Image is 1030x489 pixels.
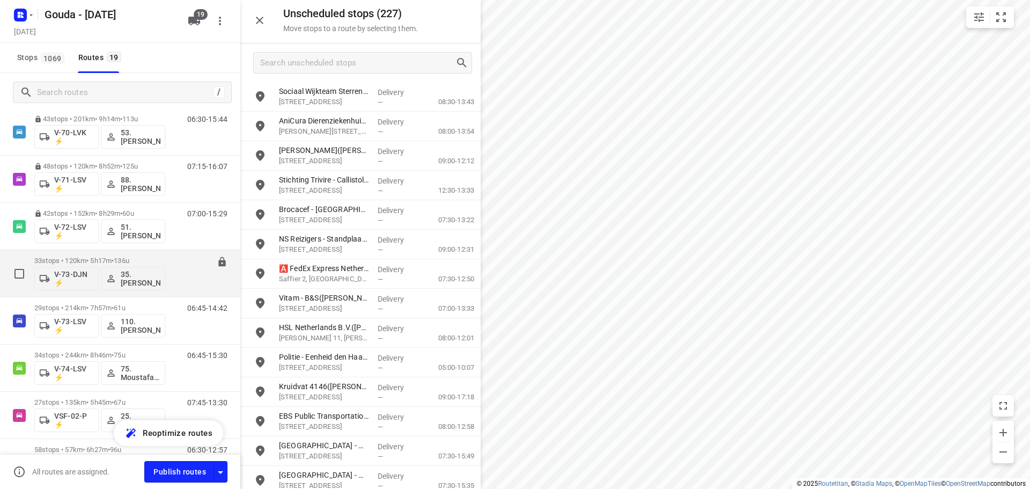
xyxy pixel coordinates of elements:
p: Huygens College - Middenweg(Jos Muller) [279,470,369,480]
button: 53.[PERSON_NAME] [101,125,165,149]
p: V-73-DJN ⚡ [54,270,94,287]
span: 1069 [41,53,64,63]
p: 07:00-13:33 [421,303,474,314]
p: 07:30-13:22 [421,215,474,225]
span: • [120,115,122,123]
span: 113u [122,115,138,123]
p: All routes are assigned. [32,468,109,476]
p: 09:00-17:18 [421,392,474,403]
span: Select [9,263,30,284]
p: Delivery [378,353,417,363]
p: EBS Public Transportation - Locatie Purmerend(Beau Heeremans & Emile Ratelband) [279,411,369,421]
p: Vitam - B&S(Celine Treffers) [279,293,369,303]
p: Delivery [378,176,417,186]
button: V-72-LSV ⚡ [34,220,99,243]
p: Jan Valsterweg 96, Dordrecht [279,126,369,137]
span: 125u [122,162,138,170]
p: Delivery [378,471,417,481]
span: • [112,351,114,359]
p: Callistolaan 2, Dordrecht [279,97,369,107]
span: — [378,305,383,313]
p: 06:45-15:30 [187,351,227,360]
p: 42 stops • 152km • 8h29m [34,209,165,217]
p: Stichting Trivire - Callistolaan 2 - Donderdag(Rosi Marletta) [279,174,369,185]
button: V-73-LSV ⚡ [34,314,99,338]
p: Windmolen 2, Heerhugowaard [279,451,369,462]
span: • [120,209,122,217]
p: Rijksstraatweg 7, Dordrecht [279,303,369,314]
span: 60u [122,209,134,217]
p: 07:30-12:50 [421,274,474,284]
p: 06:45-14:42 [187,304,227,312]
p: Move stops to a route by selecting them. [283,24,418,33]
p: Delivery [378,116,417,127]
p: Delivery [378,146,417,157]
p: Delivery [378,441,417,452]
p: 33 stops • 120km • 5h17m [34,257,165,265]
div: Driver app settings [214,465,227,478]
p: 43 stops • 201km • 9h14m [34,115,165,123]
div: Search [455,56,472,69]
p: De Veldoven 11, Hendrik-ido-ambacht [279,333,369,344]
p: 08:30-13:43 [421,97,474,107]
p: 58 stops • 57km • 6h27m [34,446,165,454]
button: V-70-LVK ⚡ [34,125,99,149]
p: 88. [PERSON_NAME] [121,176,160,193]
p: 08:00-13:54 [421,126,474,137]
p: 07:45-13:30 [187,398,227,407]
p: Kruidvat 4146(A.S. Watson - Actie Kruidvat) [279,381,369,392]
div: small contained button group [966,6,1014,28]
button: 35. [PERSON_NAME] [101,267,165,290]
button: 110.[PERSON_NAME] [101,314,165,338]
p: 110.[PERSON_NAME] [121,317,160,334]
p: 53.[PERSON_NAME] [121,128,160,145]
p: Delivery [378,205,417,216]
p: 29 stops • 214km • 7h57m [34,304,165,312]
span: 96u [110,446,121,454]
p: 06:30-15:44 [187,115,227,123]
button: More [209,10,231,32]
p: GZA Zwijndrecht(Gerard Eijkelenkamp) [279,145,369,156]
p: Brocacef - Dordrecht(Peter Smit) [279,204,369,215]
button: Fit zoom [990,6,1012,28]
p: 🅰️ FedEx Express Netherlands - Locatie RTMT8(Hans Voorend) [279,263,369,274]
p: V-72-LSV ⚡ [54,223,94,240]
p: AniCura Dierenziekenhuis Drechtstreek B.V.(Marianne Cohn) [279,115,369,126]
p: V-74-LSV ⚡ [54,364,94,382]
button: Close [249,10,270,31]
button: 51.[PERSON_NAME] [101,220,165,243]
p: 07:00-15:29 [187,209,227,218]
p: 06:30-12:57 [187,446,227,454]
p: Röntgenstraat 1, Dordrecht [279,215,369,225]
span: — [378,128,383,136]
a: Stadia Maps [856,480,892,487]
p: 12:30-13:33 [421,185,474,196]
input: Search routes [37,84,213,101]
p: Politie - Eenheid den Haag - District G - Team Waddinxveen-Zuidplas(Ilze Buitendijk) [279,352,369,362]
button: Map settings [968,6,990,28]
span: — [378,275,383,283]
p: 48 stops • 120km • 8h52m [34,162,165,170]
p: 35. [PERSON_NAME] [121,270,160,287]
p: V-73-LSV ⚡ [54,317,94,334]
p: VSF-02-P ⚡ [54,412,94,429]
span: Publish routes [153,465,206,479]
li: © 2025 , © , © © contributors [797,480,1026,487]
span: 67u [114,398,125,406]
p: 75. Moustafa Shhadeh [121,364,160,382]
p: Huygens College - Windmolen(Danijela Karaman) [279,440,369,451]
p: NS Reizigers - Standplaats Dordrecht(Anna Mae Lont) [279,233,369,244]
span: — [378,423,383,431]
p: V-71-LSV ⚡ [54,176,94,193]
p: Hoofddorpplein 33-35, Amsterdam [279,392,369,403]
p: 08:00-12:01 [421,333,474,344]
span: — [378,246,383,254]
p: HSL Netherlands B.V.(Jessica van der Meer) [279,322,369,333]
span: — [378,216,383,224]
p: [STREET_ADDRESS] [279,156,369,166]
p: Sociaal Wijkteam Sterrenburg(Lut Leijs) [279,86,369,97]
button: Lock route [217,257,227,269]
span: • [108,446,110,454]
p: Delivery [378,323,417,334]
h5: Unscheduled stops ( 227 ) [283,8,418,20]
